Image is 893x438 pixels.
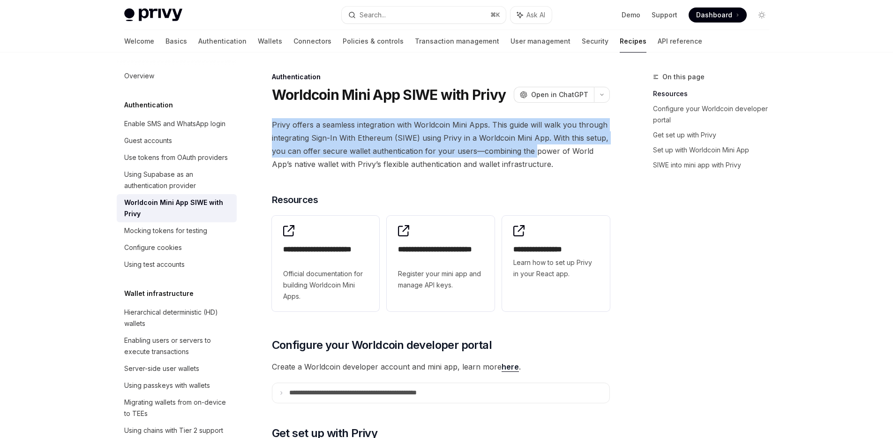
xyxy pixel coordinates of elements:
[283,268,368,302] span: Official documentation for building Worldcoin Mini Apps.
[653,86,777,101] a: Resources
[117,394,237,422] a: Migrating wallets from on-device to TEEs
[343,30,404,53] a: Policies & controls
[342,7,506,23] button: Search...⌘K
[513,257,599,279] span: Learn how to set up Privy in your React app.
[124,135,172,146] div: Guest accounts
[117,377,237,394] a: Using passkeys with wallets
[117,68,237,84] a: Overview
[398,268,483,291] span: Register your mini app and manage API keys.
[198,30,247,53] a: Authentication
[653,101,777,128] a: Configure your Worldcoin developer portal
[124,425,223,436] div: Using chains with Tier 2 support
[124,335,231,357] div: Enabling users or servers to execute transactions
[117,256,237,273] a: Using test accounts
[653,128,777,143] a: Get set up with Privy
[117,332,237,360] a: Enabling users or servers to execute transactions
[165,30,187,53] a: Basics
[117,149,237,166] a: Use tokens from OAuth providers
[124,169,231,191] div: Using Supabase as an authentication provider
[124,363,199,374] div: Server-side user wallets
[272,118,610,171] span: Privy offers a seamless integration with Worldcoin Mini Apps. This guide will walk you through in...
[117,222,237,239] a: Mocking tokens for testing
[622,10,640,20] a: Demo
[124,99,173,111] h5: Authentication
[652,10,677,20] a: Support
[293,30,331,53] a: Connectors
[360,9,386,21] div: Search...
[490,11,500,19] span: ⌘ K
[258,30,282,53] a: Wallets
[117,194,237,222] a: Worldcoin Mini App SIWE with Privy
[117,239,237,256] a: Configure cookies
[124,197,231,219] div: Worldcoin Mini App SIWE with Privy
[272,360,610,373] span: Create a Worldcoin developer account and mini app, learn more .
[124,225,207,236] div: Mocking tokens for testing
[696,10,732,20] span: Dashboard
[117,360,237,377] a: Server-side user wallets
[689,8,747,23] a: Dashboard
[124,30,154,53] a: Welcome
[526,10,545,20] span: Ask AI
[117,132,237,149] a: Guest accounts
[124,242,182,253] div: Configure cookies
[502,362,519,372] a: here
[658,30,702,53] a: API reference
[117,115,237,132] a: Enable SMS and WhatsApp login
[272,86,506,103] h1: Worldcoin Mini App SIWE with Privy
[124,307,231,329] div: Hierarchical deterministic (HD) wallets
[124,152,228,163] div: Use tokens from OAuth providers
[124,288,194,299] h5: Wallet infrastructure
[514,87,594,103] button: Open in ChatGPT
[272,72,610,82] div: Authentication
[124,118,225,129] div: Enable SMS and WhatsApp login
[653,158,777,173] a: SIWE into mini app with Privy
[620,30,646,53] a: Recipes
[124,8,182,22] img: light logo
[531,90,588,99] span: Open in ChatGPT
[662,71,705,83] span: On this page
[272,193,318,206] span: Resources
[754,8,769,23] button: Toggle dark mode
[124,70,154,82] div: Overview
[510,7,552,23] button: Ask AI
[415,30,499,53] a: Transaction management
[582,30,608,53] a: Security
[124,380,210,391] div: Using passkeys with wallets
[117,304,237,332] a: Hierarchical deterministic (HD) wallets
[124,259,185,270] div: Using test accounts
[124,397,231,419] div: Migrating wallets from on-device to TEEs
[653,143,777,158] a: Set up with Worldcoin Mini App
[510,30,570,53] a: User management
[272,338,492,353] span: Configure your Worldcoin developer portal
[117,166,237,194] a: Using Supabase as an authentication provider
